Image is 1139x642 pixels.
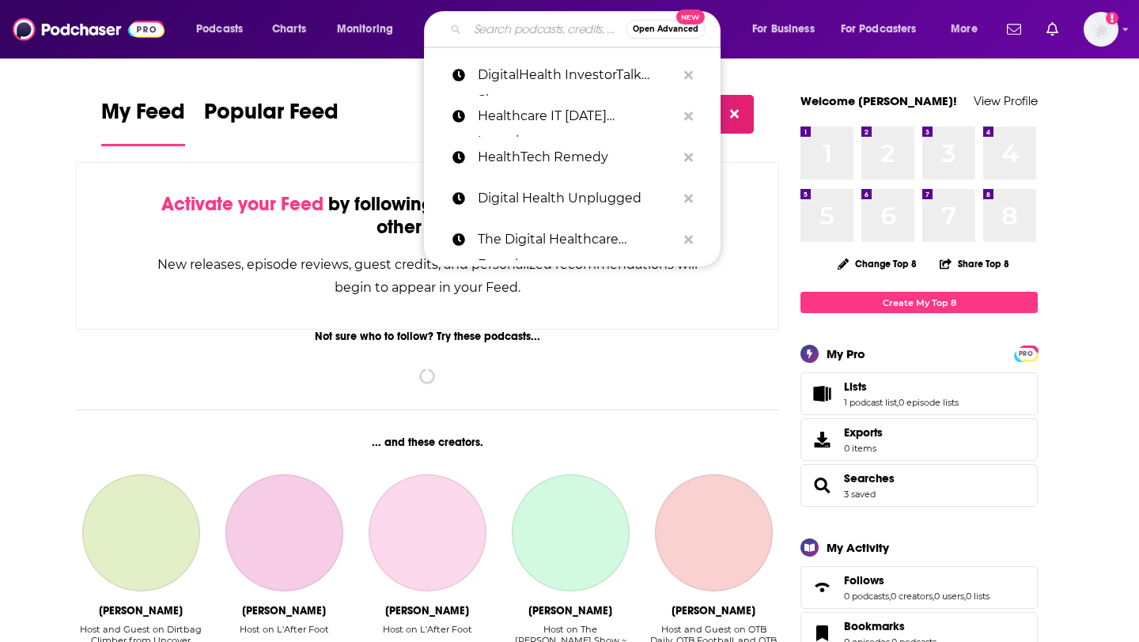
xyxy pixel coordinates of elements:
[806,383,838,405] a: Lists
[676,9,705,25] span: New
[1106,12,1118,25] svg: Add a profile image
[439,11,736,47] div: Search podcasts, credits, & more...
[844,425,883,440] span: Exports
[1001,16,1027,43] a: Show notifications dropdown
[827,540,889,555] div: My Activity
[337,18,393,40] span: Monitoring
[655,474,772,591] a: Nathan Murphy
[844,443,883,454] span: 0 items
[240,624,329,635] div: Host on L'After Foot
[1084,12,1118,47] span: Logged in as elliesachs09
[951,18,978,40] span: More
[204,98,339,134] span: Popular Feed
[800,464,1038,507] span: Searches
[424,219,721,260] a: The Digital Healthcare Experience
[966,591,990,602] a: 0 lists
[528,604,612,617] div: Jeff Cameron
[1016,347,1035,359] a: PRO
[424,178,721,219] a: Digital Health Unplugged
[891,591,933,602] a: 0 creators
[897,397,899,408] span: ,
[806,474,838,497] a: Searches
[844,591,889,602] a: 0 podcasts
[478,55,676,96] p: DigitalHealth InvestorTalk Show
[800,418,1038,461] a: Exports
[800,292,1038,313] a: Create My Top 8
[272,18,306,40] span: Charts
[806,429,838,451] span: Exports
[844,619,905,633] span: Bookmarks
[844,619,937,633] a: Bookmarks
[478,96,676,137] p: Healthcare IT Today Interviews
[385,604,469,617] div: Gilbert Brisbois
[82,474,199,591] a: Justin Ling
[478,178,676,219] p: Digital Health Unplugged
[196,18,243,40] span: Podcasts
[844,471,895,485] a: Searches
[831,17,940,42] button: open menu
[467,17,626,42] input: Search podcasts, credits, & more...
[13,14,165,44] img: Podchaser - Follow, Share and Rate Podcasts
[185,17,263,42] button: open menu
[512,474,629,591] a: Jeff Cameron
[242,604,326,617] div: Jerome Rothen
[741,17,834,42] button: open menu
[844,489,876,500] a: 3 saved
[844,573,990,587] a: Follows
[940,17,997,42] button: open menu
[899,397,959,408] a: 0 episode lists
[204,98,339,146] a: Popular Feed
[478,137,676,178] p: HealthTech Remedy
[934,591,964,602] a: 0 users
[800,372,1038,415] span: Lists
[633,25,698,33] span: Open Advanced
[844,573,884,587] span: Follows
[626,20,706,39] button: Open AdvancedNew
[974,93,1038,108] a: View Profile
[844,380,959,394] a: Lists
[424,55,721,96] a: DigitalHealth InvestorTalk Show
[76,436,779,449] div: ... and these creators.
[844,397,897,408] a: 1 podcast list
[99,604,183,617] div: Justin Ling
[806,576,838,599] a: Follows
[156,253,699,299] div: New releases, episode reviews, guest credits, and personalized recommendations will begin to appe...
[161,192,324,216] span: Activate your Feed
[1040,16,1065,43] a: Show notifications dropdown
[827,346,865,361] div: My Pro
[156,193,699,239] div: by following Podcasts, Creators, Lists, and other Users!
[101,98,185,134] span: My Feed
[844,380,867,394] span: Lists
[752,18,815,40] span: For Business
[101,98,185,146] a: My Feed
[964,591,966,602] span: ,
[933,591,934,602] span: ,
[262,17,316,42] a: Charts
[1084,12,1118,47] button: Show profile menu
[1084,12,1118,47] img: User Profile
[76,330,779,343] div: Not sure who to follow? Try these podcasts...
[478,219,676,260] p: The Digital Healthcare Experience
[424,96,721,137] a: Healthcare IT [DATE] Interviews
[800,93,957,108] a: Welcome [PERSON_NAME]!
[369,474,486,591] a: Gilbert Brisbois
[1016,348,1035,360] span: PRO
[424,137,721,178] a: HealthTech Remedy
[939,248,1010,279] button: Share Top 8
[828,254,926,274] button: Change Top 8
[383,624,472,635] div: Host on L'After Foot
[672,604,755,617] div: Nathan Murphy
[841,18,917,40] span: For Podcasters
[800,566,1038,609] span: Follows
[326,17,414,42] button: open menu
[889,591,891,602] span: ,
[225,474,342,591] a: Jerome Rothen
